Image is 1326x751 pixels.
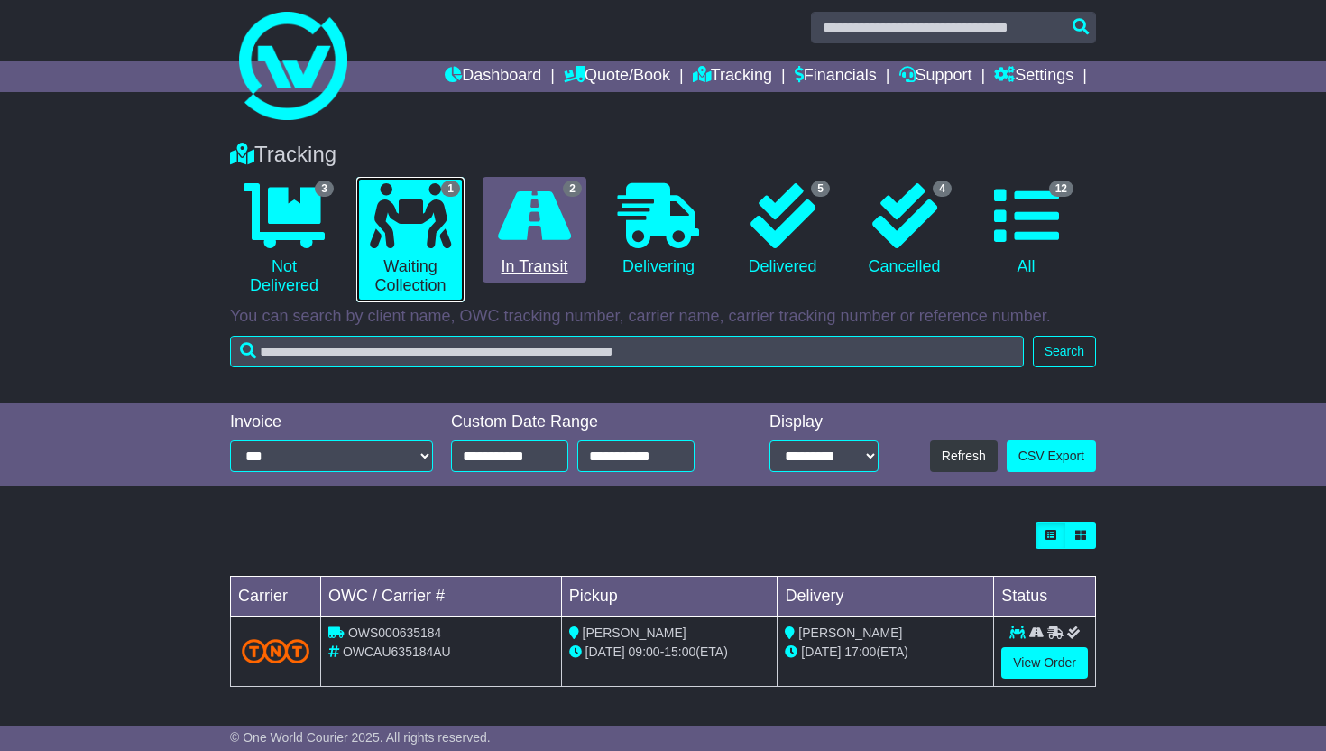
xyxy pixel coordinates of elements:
[564,61,670,92] a: Quote/Book
[348,626,442,640] span: OWS000635184
[801,644,841,659] span: [DATE]
[231,577,321,617] td: Carrier
[563,181,582,197] span: 2
[569,643,770,662] div: - (ETA)
[852,177,956,283] a: 4 Cancelled
[930,440,998,472] button: Refresh
[899,61,972,92] a: Support
[451,413,728,432] div: Custom Date Range
[974,177,1078,283] a: 12 All
[230,413,433,432] div: Invoice
[1001,647,1088,679] a: View Order
[445,61,541,92] a: Dashboard
[221,142,1105,168] div: Tracking
[321,577,562,617] td: OWC / Carrier #
[933,181,952,197] span: 4
[230,177,338,302] a: 3 Not Delivered
[343,644,451,659] span: OWCAU635184AU
[629,644,660,659] span: 09:00
[585,644,625,659] span: [DATE]
[785,643,986,662] div: (ETA)
[844,644,876,659] span: 17:00
[1049,181,1073,197] span: 12
[795,61,877,92] a: Financials
[798,626,902,640] span: [PERSON_NAME]
[811,181,830,197] span: 5
[693,61,772,92] a: Tracking
[1007,440,1096,472] a: CSV Export
[583,626,686,640] span: [PERSON_NAME]
[315,181,334,197] span: 3
[230,730,491,745] span: © One World Courier 2025. All rights reserved.
[731,177,834,283] a: 5 Delivered
[994,577,1096,617] td: Status
[664,644,695,659] span: 15:00
[778,577,994,617] td: Delivery
[356,177,465,302] a: 1 Waiting Collection
[994,61,1073,92] a: Settings
[483,177,586,283] a: 2 In Transit
[441,181,460,197] span: 1
[242,639,309,663] img: TNT_Domestic.png
[769,413,879,432] div: Display
[1033,336,1096,367] button: Search
[561,577,778,617] td: Pickup
[604,177,713,283] a: Delivering
[230,307,1096,327] p: You can search by client name, OWC tracking number, carrier name, carrier tracking number or refe...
